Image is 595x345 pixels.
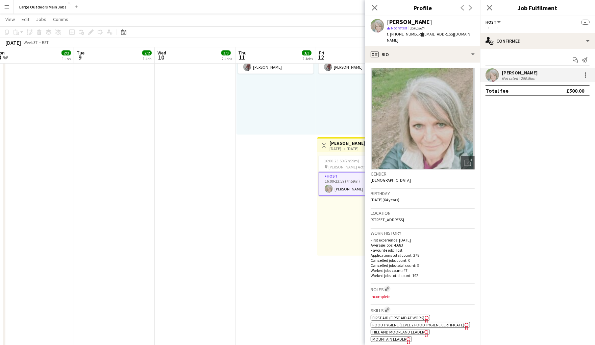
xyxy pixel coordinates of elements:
div: Not rated [502,76,519,81]
p: Favourite job: Host [371,248,475,253]
div: 250.5km [519,76,537,81]
span: Food Hygiene (Level 2 Food Hygiene Certificate) [372,322,464,327]
span: Host [486,20,496,25]
span: 9 [76,53,84,61]
span: 250.5km [408,25,426,30]
div: [DATE] → [DATE] [329,146,380,151]
button: Host [486,20,502,25]
span: 11 [237,53,247,61]
div: --:-- - --:-- [486,25,590,30]
span: 2/2 [142,50,152,55]
span: Hill and Moorland Leader [372,329,424,335]
span: [DEMOGRAPHIC_DATA] [371,178,411,183]
span: Tue [77,50,84,56]
span: Not rated [391,25,407,30]
p: Cancelled jobs total count: 3 [371,263,475,268]
span: First Aid (First Aid At Work) [372,315,424,320]
div: Confirmed [480,33,595,49]
a: Edit [19,15,32,24]
h3: Roles [371,285,475,293]
a: View [3,15,18,24]
span: 16:00-23:59 (7h59m) [324,158,359,163]
a: Jobs [33,15,49,24]
span: 3/3 [302,50,312,55]
span: Fri [319,50,324,56]
div: [DATE] [5,39,21,46]
div: Open photos pop-in [461,156,475,169]
span: Wed [157,50,166,56]
div: [PERSON_NAME] [502,70,538,76]
h3: Job Fulfilment [480,3,595,12]
span: Comms [53,16,68,22]
button: Large Outdoors Main Jobs [14,0,72,14]
h3: Work history [371,230,475,236]
span: Thu [238,50,247,56]
span: [DATE] (64 years) [371,197,399,202]
span: Week 37 [22,40,39,45]
div: Bio [365,46,480,63]
p: Applications total count: 278 [371,253,475,258]
span: 10 [156,53,166,61]
span: t. [PHONE_NUMBER] [387,31,422,37]
div: 2 Jobs [222,56,232,61]
a: Comms [50,15,71,24]
span: Jobs [36,16,46,22]
p: Cancelled jobs count: 0 [371,258,475,263]
span: | [EMAIL_ADDRESS][DOMAIN_NAME] [387,31,472,43]
div: 1 Job [62,56,71,61]
app-job-card: 16:00-23:59 (7h59m)1/1 [PERSON_NAME] Activity Centre1 RoleHost1/116:00-23:59 (7h59m)[PERSON_NAME] [319,156,394,196]
div: [PERSON_NAME] [387,19,432,25]
span: 2/2 [61,50,71,55]
span: -- [581,20,590,25]
h3: Skills [371,306,475,314]
span: 3/3 [221,50,231,55]
p: First experience: [DATE] [371,237,475,243]
div: £500.00 [566,87,584,94]
div: Total fee [486,87,509,94]
div: 2 Jobs [302,56,313,61]
p: Incomplete [371,294,475,299]
div: 1 Job [143,56,151,61]
img: Crew avatar or photo [371,68,475,169]
div: BST [42,40,49,45]
span: Mountain Leader [372,337,406,342]
span: [STREET_ADDRESS] [371,217,404,222]
app-card-role: Host1/116:00-23:59 (7h59m)[PERSON_NAME] [319,172,394,196]
span: [PERSON_NAME] Activity Centre [328,164,379,169]
h3: Location [371,210,475,216]
p: Worked jobs count: 47 [371,268,475,273]
h3: Gender [371,171,475,177]
span: View [5,16,15,22]
h3: Birthday [371,190,475,197]
span: 12 [318,53,324,61]
h3: Profile [365,3,480,12]
span: Edit [22,16,29,22]
p: Average jobs: 4.683 [371,243,475,248]
p: Worked jobs total count: 192 [371,273,475,278]
h3: [PERSON_NAME] Coast Walking Weekend [329,140,380,146]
